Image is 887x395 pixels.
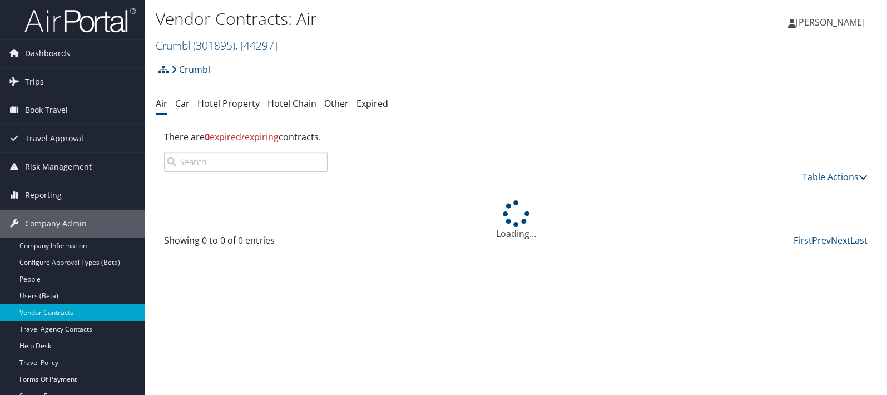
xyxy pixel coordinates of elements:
a: Air [156,97,167,110]
span: [PERSON_NAME] [796,16,865,28]
span: Trips [25,68,44,96]
div: Loading... [156,200,876,240]
a: Last [850,234,868,246]
a: Car [175,97,190,110]
input: Search [164,152,328,172]
a: First [794,234,812,246]
img: airportal-logo.png [24,7,136,33]
a: Expired [356,97,388,110]
a: Hotel Property [197,97,260,110]
span: Company Admin [25,210,87,238]
span: Reporting [25,181,62,209]
div: Showing 0 to 0 of 0 entries [164,234,328,253]
a: Next [831,234,850,246]
a: [PERSON_NAME] [788,6,876,39]
a: Crumbl [171,58,210,81]
div: There are contracts. [156,122,876,152]
span: expired/expiring [205,131,279,143]
span: ( 301895 ) [193,38,235,53]
span: , [ 44297 ] [235,38,278,53]
span: Dashboards [25,39,70,67]
a: Other [324,97,349,110]
span: Book Travel [25,96,68,124]
h1: Vendor Contracts: Air [156,7,636,31]
strong: 0 [205,131,210,143]
span: Risk Management [25,153,92,181]
a: Prev [812,234,831,246]
span: Travel Approval [25,125,83,152]
a: Crumbl [156,38,278,53]
a: Table Actions [802,171,868,183]
a: Hotel Chain [267,97,316,110]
